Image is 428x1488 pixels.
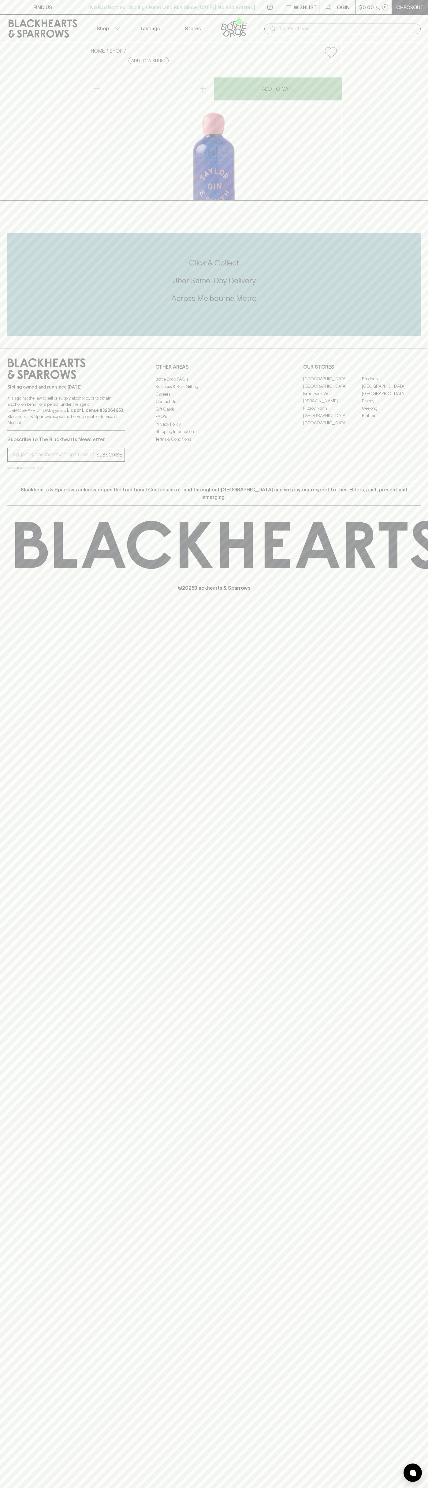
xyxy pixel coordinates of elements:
a: Contact Us [155,398,273,405]
h5: Uber Same-Day Delivery [7,276,421,286]
a: [GEOGRAPHIC_DATA] [303,383,362,390]
a: Bottle Drop FAQ's [155,375,273,383]
a: Brunswick West [303,390,362,397]
a: [GEOGRAPHIC_DATA] [362,383,421,390]
a: Business & Bulk Gifting [155,383,273,390]
button: Add to wishlist [128,57,169,64]
a: Prahran [362,412,421,419]
a: Stores [171,15,214,42]
p: $0.00 [359,4,374,11]
button: Add to wishlist [322,45,339,60]
p: Blackhearts & Sparrows acknowledges the traditional Custodians of land throughout [GEOGRAPHIC_DAT... [12,486,416,501]
p: SUBSCRIBE [96,451,122,458]
a: Fitzroy North [303,405,362,412]
p: 0 [384,6,386,9]
a: [GEOGRAPHIC_DATA] [362,390,421,397]
a: [GEOGRAPHIC_DATA] [303,375,362,383]
p: OUR STORES [303,363,421,370]
img: 18806.png [86,63,342,200]
a: HOME [91,48,105,54]
button: SUBSCRIBE [94,448,125,461]
p: OTHER AREAS [155,363,273,370]
a: Shipping Information [155,428,273,435]
img: bubble-icon [410,1470,416,1476]
a: Gift Cards [155,405,273,413]
button: ADD TO CART [214,77,342,100]
p: It is against the law to sell or supply alcohol to, or to obtain alcohol on behalf of a person un... [7,395,125,426]
p: Stores [185,25,201,32]
a: [GEOGRAPHIC_DATA] [303,412,362,419]
input: Try "Pinot noir" [279,24,416,34]
a: Braddon [362,375,421,383]
h5: Across Melbourne Metro [7,293,421,303]
a: FAQ's [155,413,273,420]
p: We will never spam you [7,465,125,471]
a: [GEOGRAPHIC_DATA] [303,419,362,427]
p: Checkout [396,4,424,11]
h5: Click & Collect [7,258,421,268]
a: [PERSON_NAME] [303,397,362,405]
a: Fitzroy [362,397,421,405]
a: Tastings [128,15,171,42]
p: Login [334,4,350,11]
p: Tastings [140,25,160,32]
a: Privacy Policy [155,420,273,428]
a: Terms & Conditions [155,435,273,443]
a: Geelong [362,405,421,412]
p: Shop [97,25,109,32]
p: FIND US [33,4,52,11]
button: Shop [86,15,129,42]
p: Wishlist [294,4,317,11]
input: e.g. jane@blackheartsandsparrows.com.au [12,450,94,460]
p: Subscribe to The Blackhearts Newsletter [7,436,125,443]
p: ADD TO CART [262,85,295,92]
strong: Liquor License #32064953 [67,408,123,413]
div: Call to action block [7,233,421,336]
a: Careers [155,390,273,398]
p: Sibling owned and run since [DATE] [7,384,125,390]
a: SHOP [110,48,123,54]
